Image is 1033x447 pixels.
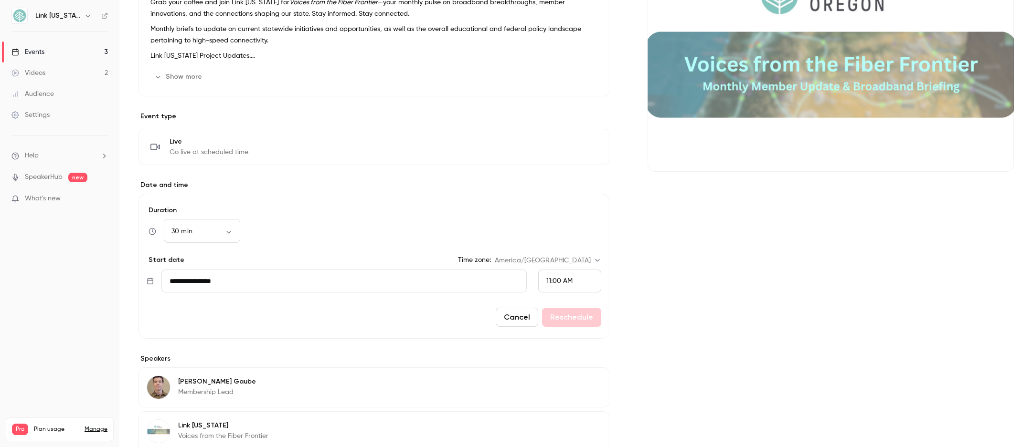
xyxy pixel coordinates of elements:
img: Link Oregon [12,8,27,23]
span: Plan usage [34,426,79,433]
div: Settings [11,110,50,120]
span: Live [170,137,248,146]
p: Event type [138,112,609,121]
button: Show more [150,69,208,84]
iframe: Noticeable Trigger [96,195,108,203]
a: SpeakerHub [25,172,63,182]
span: new [68,173,87,182]
img: Link Oregon [147,420,170,443]
label: Speakers [138,354,609,364]
p: Link [US_STATE] [178,421,268,430]
div: From [538,270,601,292]
p: Membership Lead [178,387,256,397]
div: America/[GEOGRAPHIC_DATA] [495,256,601,265]
span: Go live at scheduled time [170,147,248,157]
div: 30 min [164,227,240,236]
span: What's new [25,194,61,204]
label: Time zone: [458,255,491,265]
img: Jerry Gaube [147,376,170,399]
a: Manage [85,426,107,433]
p: [PERSON_NAME] Gaube [178,377,256,386]
div: Events [11,47,44,57]
p: Voices from the Fiber Frontier [178,431,268,441]
span: Pro [12,424,28,435]
p: Monthly briefs to update on current statewide initiatives and opportunities, as well as the overa... [150,23,597,46]
div: Jerry Gaube[PERSON_NAME] GaubeMembership Lead [138,367,609,407]
p: Start date [147,255,184,265]
label: Date and time [138,180,609,190]
div: Videos [11,68,45,78]
span: Help [25,151,39,161]
div: Audience [11,89,54,99]
p: Link [US_STATE] Project Updates. [150,50,597,62]
li: help-dropdown-opener [11,151,108,161]
label: Duration [147,206,601,215]
span: 11:00 AM [546,278,573,284]
button: Cancel [496,308,538,327]
h6: Link [US_STATE] [35,11,80,21]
